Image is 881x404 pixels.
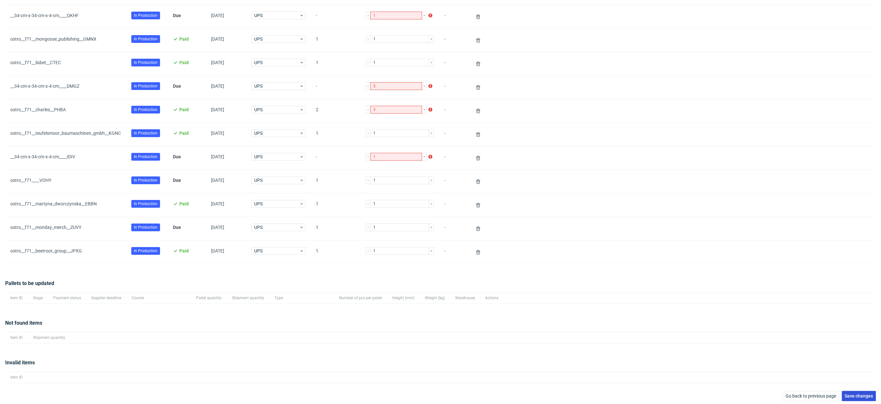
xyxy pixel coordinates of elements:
span: [DATE] [211,60,224,65]
span: Item ID [10,335,23,340]
span: UPS [254,224,299,231]
span: Due [173,13,181,18]
span: UPS [254,248,299,254]
span: UPS [254,177,299,183]
span: Due [173,154,181,159]
button: Save changes [842,391,876,401]
span: [DATE] [211,225,224,230]
span: Height (mm) [392,295,415,301]
span: Paid [179,201,189,206]
span: [DATE] [211,107,224,112]
span: Paid [179,248,189,253]
span: Paid [179,60,189,65]
span: In Production [134,177,157,183]
span: UPS [254,12,299,19]
a: ostro__f71__martyna_dworczynska__EBBN [10,201,97,206]
a: ostro__f71__teufelsmoor_baumaschinen_gmbh__KGNC [10,131,121,136]
span: Item ID [10,375,23,380]
span: 1 [316,248,355,256]
span: UPS [254,106,299,113]
span: 1 [316,131,355,138]
a: ostro__f71__charles__PHBA [10,107,66,112]
span: Due [173,178,181,183]
span: In Production [134,60,157,65]
span: 1 [316,60,355,68]
span: Save changes [845,394,873,398]
span: [DATE] [211,201,224,206]
span: In Production [134,201,157,207]
span: - [444,60,464,68]
span: In Production [134,154,157,160]
span: In Production [134,13,157,18]
a: ostro__f71__lisbet__CTEC [10,60,61,65]
a: ostro__f71__monday_merch__ZUVY [10,225,81,230]
span: In Production [134,36,157,42]
span: 1 [316,225,355,232]
span: Paid [179,107,189,112]
span: - [444,154,464,162]
span: UPS [254,153,299,160]
span: - [444,131,464,138]
span: Payment status [53,295,81,301]
div: Pallets to be updated [5,280,876,292]
a: __34-cm-x-34-cm-x-4-cm____DMGZ [10,84,79,89]
span: Due [173,225,181,230]
span: [DATE] [211,248,224,253]
span: - [316,154,355,162]
span: 2 [316,107,355,115]
span: Courier [132,295,186,301]
span: Supplier deadline [91,295,121,301]
span: Warehouse [455,295,475,301]
span: - [444,248,464,256]
span: - [444,225,464,232]
span: - [444,201,464,209]
a: ostro__f71____VOHY [10,178,51,183]
span: Shipment quantity [232,295,264,301]
span: In Production [134,83,157,89]
span: 1 [316,201,355,209]
span: Stage [33,295,43,301]
a: ostro__f71__mongoose_publishing__GMNX [10,36,96,42]
span: [DATE] [211,178,224,183]
span: In Production [134,248,157,254]
span: UPS [254,36,299,42]
span: UPS [254,83,299,89]
span: [DATE] [211,84,224,89]
span: [DATE] [211,13,224,18]
span: Paid [179,36,189,42]
span: In Production [134,224,157,230]
span: - [444,36,464,44]
span: UPS [254,59,299,66]
div: Invalid items [5,359,876,372]
span: [DATE] [211,154,224,159]
span: - [444,84,464,91]
span: Pallet quantity [196,295,222,301]
span: UPS [254,201,299,207]
span: - [316,13,355,21]
span: - [444,107,464,115]
span: 1 [316,178,355,185]
span: Actions [485,295,498,301]
span: 1 [316,36,355,44]
span: Go back to previous page [786,394,836,398]
a: __34-cm-x-34-cm-x-4-cm____IDIV [10,154,75,159]
span: [DATE] [211,36,224,42]
span: - [316,84,355,91]
span: Number of pcs per pallet [339,295,382,301]
span: Weight (kg) [425,295,445,301]
span: Item ID [10,295,23,301]
span: Shipment quantity [33,335,65,340]
a: ostro__f71__beetroot_group__JPXG [10,248,82,253]
a: __34-cm-x-34-cm-x-4-cm____QKHF [10,13,79,18]
span: Paid [179,131,189,136]
span: Due [173,84,181,89]
span: - [444,13,464,21]
div: Not found items [5,319,876,332]
span: Type [275,295,329,301]
span: In Production [134,107,157,113]
button: Go back to previous page [783,391,839,401]
span: - [444,178,464,185]
span: [DATE] [211,131,224,136]
span: UPS [254,130,299,136]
